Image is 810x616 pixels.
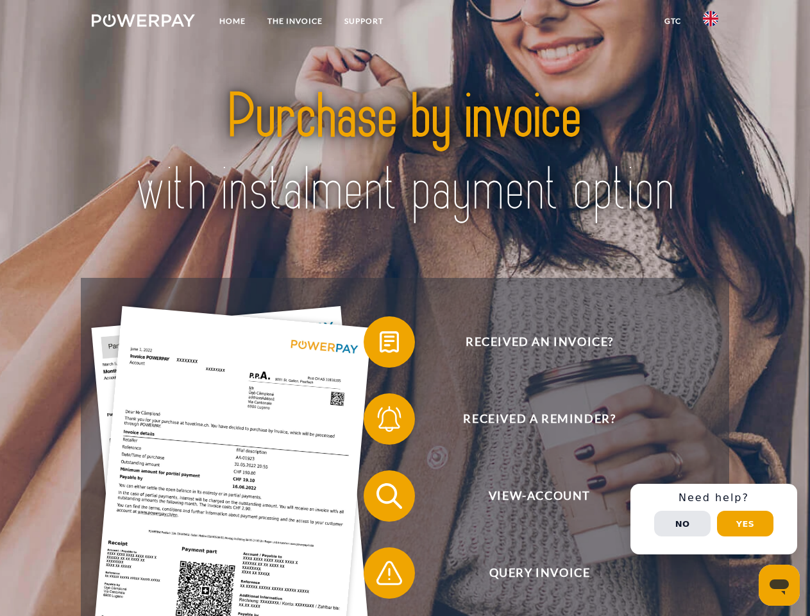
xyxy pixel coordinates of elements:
button: Yes [717,511,773,536]
img: qb_bill.svg [373,326,405,358]
button: Received an invoice? [364,316,697,368]
div: Schnellhilfe [630,484,797,554]
a: THE INVOICE [257,10,333,33]
span: Query Invoice [382,547,696,599]
a: Support [333,10,394,33]
img: title-powerpay_en.svg [122,62,688,246]
span: Received a reminder? [382,393,696,445]
img: logo-powerpay-white.svg [92,14,195,27]
button: View-Account [364,470,697,522]
a: GTC [654,10,692,33]
img: qb_search.svg [373,480,405,512]
img: en [703,11,718,26]
button: Received a reminder? [364,393,697,445]
button: No [654,511,711,536]
img: qb_bell.svg [373,403,405,435]
h3: Need help? [638,492,789,504]
span: View-Account [382,470,696,522]
img: qb_warning.svg [373,557,405,589]
iframe: Button to launch messaging window [759,565,800,606]
a: Home [208,10,257,33]
button: Query Invoice [364,547,697,599]
span: Received an invoice? [382,316,696,368]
